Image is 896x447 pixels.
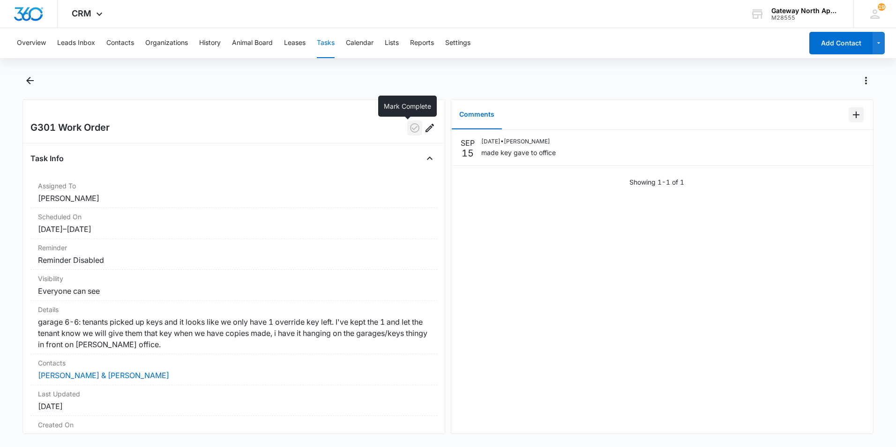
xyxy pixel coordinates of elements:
[72,8,91,18] span: CRM
[385,28,399,58] button: Lists
[38,420,430,430] dt: Created On
[346,28,373,58] button: Calendar
[481,137,556,146] p: [DATE] • [PERSON_NAME]
[317,28,335,58] button: Tasks
[30,120,110,135] h2: G301 Work Order
[199,28,221,58] button: History
[38,305,430,314] dt: Details
[30,385,437,416] div: Last Updated[DATE]
[38,193,430,204] dd: [PERSON_NAME]
[410,28,434,58] button: Reports
[378,96,437,117] div: Mark Complete
[809,32,873,54] button: Add Contact
[452,100,502,129] button: Comments
[38,285,430,297] dd: Everyone can see
[17,28,46,58] button: Overview
[859,73,874,88] button: Actions
[38,181,430,191] dt: Assigned To
[878,3,885,11] div: notifications count
[30,153,64,164] h4: Task Info
[38,243,430,253] dt: Reminder
[30,270,437,301] div: VisibilityEveryone can see
[38,274,430,283] dt: Visibility
[461,137,475,149] p: SEP
[232,28,273,58] button: Animal Board
[145,28,188,58] button: Organizations
[38,212,430,222] dt: Scheduled On
[629,177,684,187] p: Showing 1-1 of 1
[771,15,840,21] div: account id
[38,371,169,380] a: [PERSON_NAME] & [PERSON_NAME]
[30,177,437,208] div: Assigned To[PERSON_NAME]
[106,28,134,58] button: Contacts
[38,316,430,350] dd: garage 6-6: tenants picked up keys and it looks like we only have 1 override key left. I've kept ...
[38,389,430,399] dt: Last Updated
[38,401,430,412] dd: [DATE]
[57,28,95,58] button: Leads Inbox
[38,432,430,443] dd: [DATE]
[30,416,437,447] div: Created On[DATE]
[30,301,437,354] div: Detailsgarage 6-6: tenants picked up keys and it looks like we only have 1 override key left. I'v...
[481,148,556,157] p: made key gave to office
[38,254,430,266] dd: Reminder Disabled
[30,239,437,270] div: ReminderReminder Disabled
[30,354,437,385] div: Contacts[PERSON_NAME] & [PERSON_NAME]
[22,73,37,88] button: Back
[422,120,437,135] button: Edit
[38,223,430,235] dd: [DATE] – [DATE]
[422,151,437,166] button: Close
[462,149,474,158] p: 15
[878,3,885,11] span: 19
[30,208,437,239] div: Scheduled On[DATE]–[DATE]
[771,7,840,15] div: account name
[849,107,864,122] button: Add Comment
[38,358,430,368] dt: Contacts
[445,28,470,58] button: Settings
[284,28,306,58] button: Leases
